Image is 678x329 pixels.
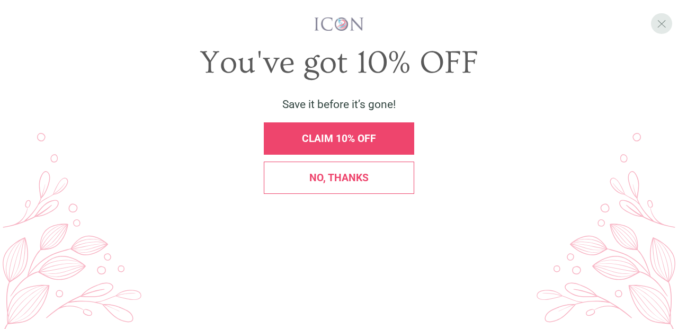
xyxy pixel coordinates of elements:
[309,172,369,184] span: No, thanks
[200,45,478,81] span: You've got 10% OFF
[282,98,396,111] span: Save it before it’s gone!
[302,132,376,145] span: CLAIM 10% OFF
[313,16,365,32] img: iconwallstickersl_1754656298800.png
[657,16,666,30] span: X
